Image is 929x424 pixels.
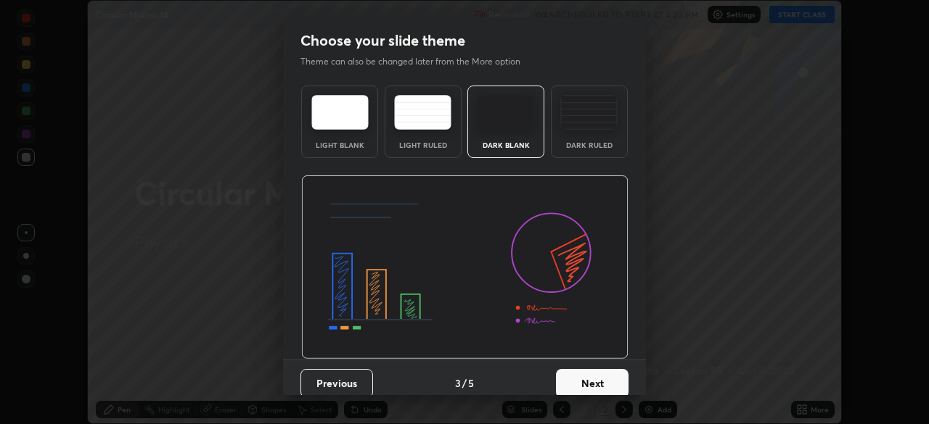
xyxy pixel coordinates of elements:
img: darkTheme.f0cc69e5.svg [478,95,535,130]
button: Next [556,369,629,398]
img: lightTheme.e5ed3b09.svg [311,95,369,130]
img: lightRuledTheme.5fabf969.svg [394,95,451,130]
h4: 5 [468,375,474,391]
img: darkRuledTheme.de295e13.svg [560,95,618,130]
h4: / [462,375,467,391]
div: Light Ruled [394,141,452,149]
h2: Choose your slide theme [300,31,465,50]
div: Light Blank [311,141,369,149]
button: Previous [300,369,373,398]
img: darkThemeBanner.d06ce4a2.svg [301,175,629,359]
div: Dark Ruled [560,141,618,149]
div: Dark Blank [477,141,535,149]
h4: 3 [455,375,461,391]
p: Theme can also be changed later from the More option [300,55,536,68]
